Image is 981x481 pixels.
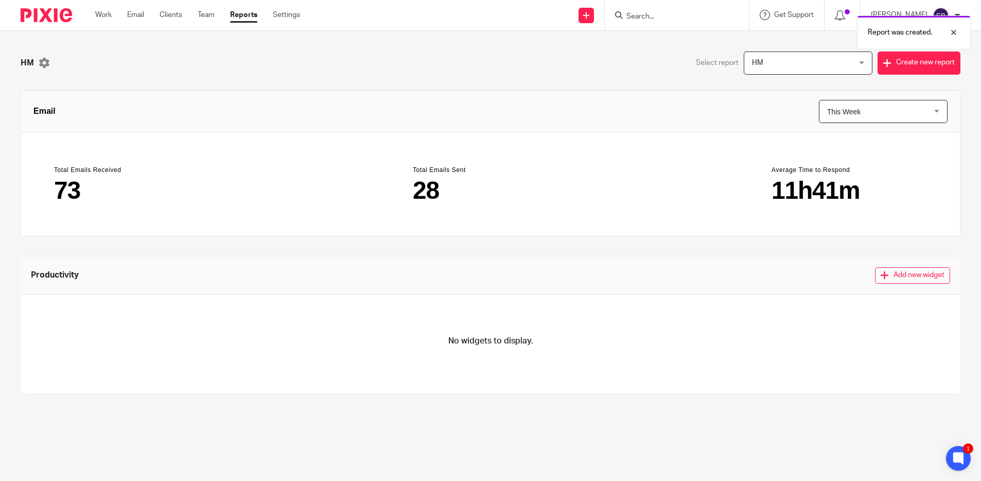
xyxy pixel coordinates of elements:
[31,269,79,281] span: Productivity
[413,166,568,174] header: Total Emails Sent
[696,58,739,68] span: Select report
[21,8,72,22] img: Pixie
[878,51,960,75] button: Create new report
[772,166,927,174] header: Average Time to Respond
[54,178,209,203] main: 73
[95,10,112,20] a: Work
[33,105,56,117] span: Email
[963,443,973,454] div: 1
[772,178,927,203] main: 11h41m
[21,57,34,69] span: HM
[752,59,763,66] span: HM
[230,10,257,20] a: Reports
[827,108,861,116] span: This Week
[875,267,950,284] button: Add new widget
[448,336,533,347] h4: No widgets to display.
[273,10,300,20] a: Settings
[198,10,215,20] a: Team
[933,7,949,24] img: svg%3E
[160,10,182,20] a: Clients
[868,27,932,38] p: Report was created.
[54,166,209,174] header: Total Emails Received
[413,178,568,203] main: 28
[127,10,144,20] a: Email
